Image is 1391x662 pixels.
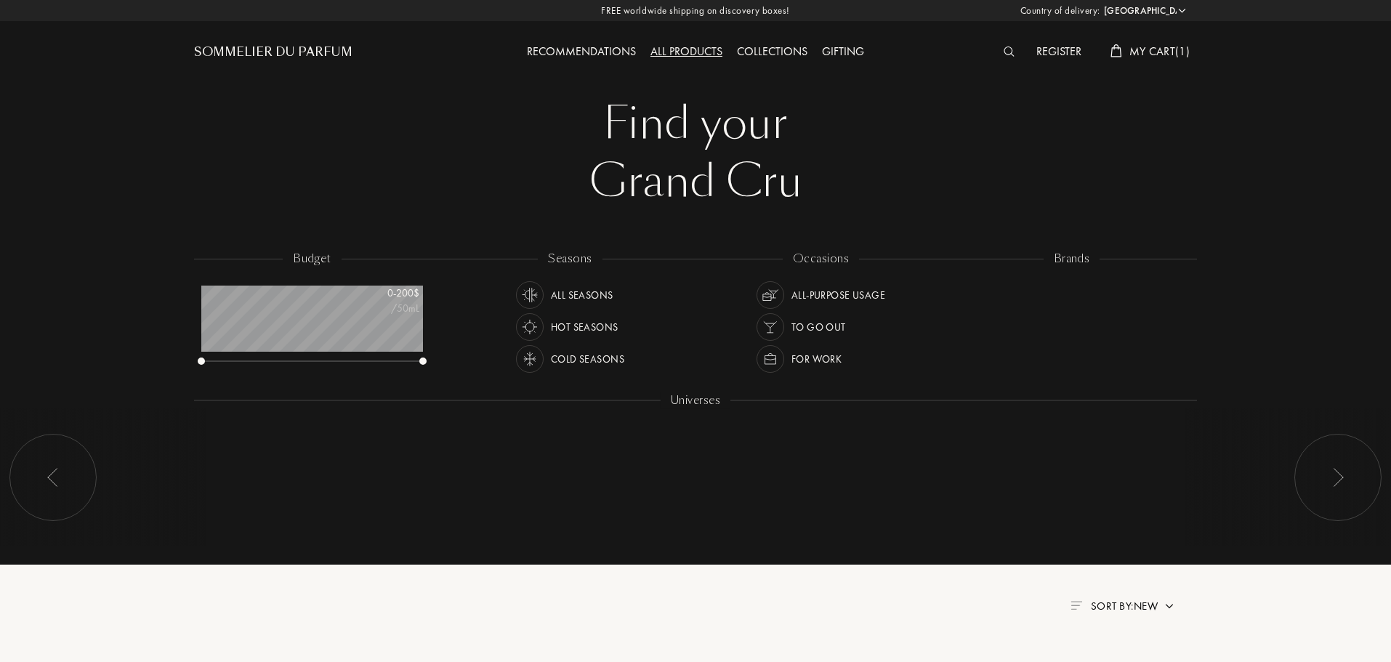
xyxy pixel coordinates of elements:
div: Recommendations [520,43,643,62]
img: usage_occasion_party_white.svg [760,317,781,337]
div: Grand Cru [205,153,1186,211]
a: Gifting [815,44,871,59]
div: To go Out [791,313,846,341]
img: usage_season_cold_white.svg [520,349,540,369]
img: usage_occasion_all_white.svg [760,285,781,305]
span: My Cart ( 1 ) [1129,44,1190,59]
img: usage_season_average_white.svg [520,285,540,305]
div: seasons [538,251,602,267]
div: Gifting [815,43,871,62]
div: Collections [730,43,815,62]
div: Universes [661,392,730,409]
div: brands [1044,251,1100,267]
div: For Work [791,345,842,373]
img: arr_left.svg [47,468,59,487]
a: All products [643,44,730,59]
div: Register [1029,43,1089,62]
div: Hot Seasons [551,313,618,341]
img: arr_left.svg [1332,468,1344,487]
img: arrow.png [1164,600,1175,612]
div: budget [283,251,342,267]
a: Register [1029,44,1089,59]
a: Recommendations [520,44,643,59]
img: search_icn_white.svg [1004,47,1015,57]
div: /50mL [347,301,419,316]
div: 0 - 200 $ [347,286,419,301]
div: All products [643,43,730,62]
div: All-purpose Usage [791,281,885,309]
a: Sommelier du Parfum [194,44,352,61]
a: Collections [730,44,815,59]
img: usage_occasion_work_white.svg [760,349,781,369]
img: usage_season_hot_white.svg [520,317,540,337]
div: Find your [205,94,1186,153]
span: Country of delivery: [1020,4,1100,18]
img: cart_white.svg [1110,44,1122,57]
span: Sort by: New [1091,599,1158,613]
img: filter_by.png [1071,601,1082,610]
div: Cold Seasons [551,345,624,373]
div: All Seasons [551,281,613,309]
div: occasions [783,251,859,267]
